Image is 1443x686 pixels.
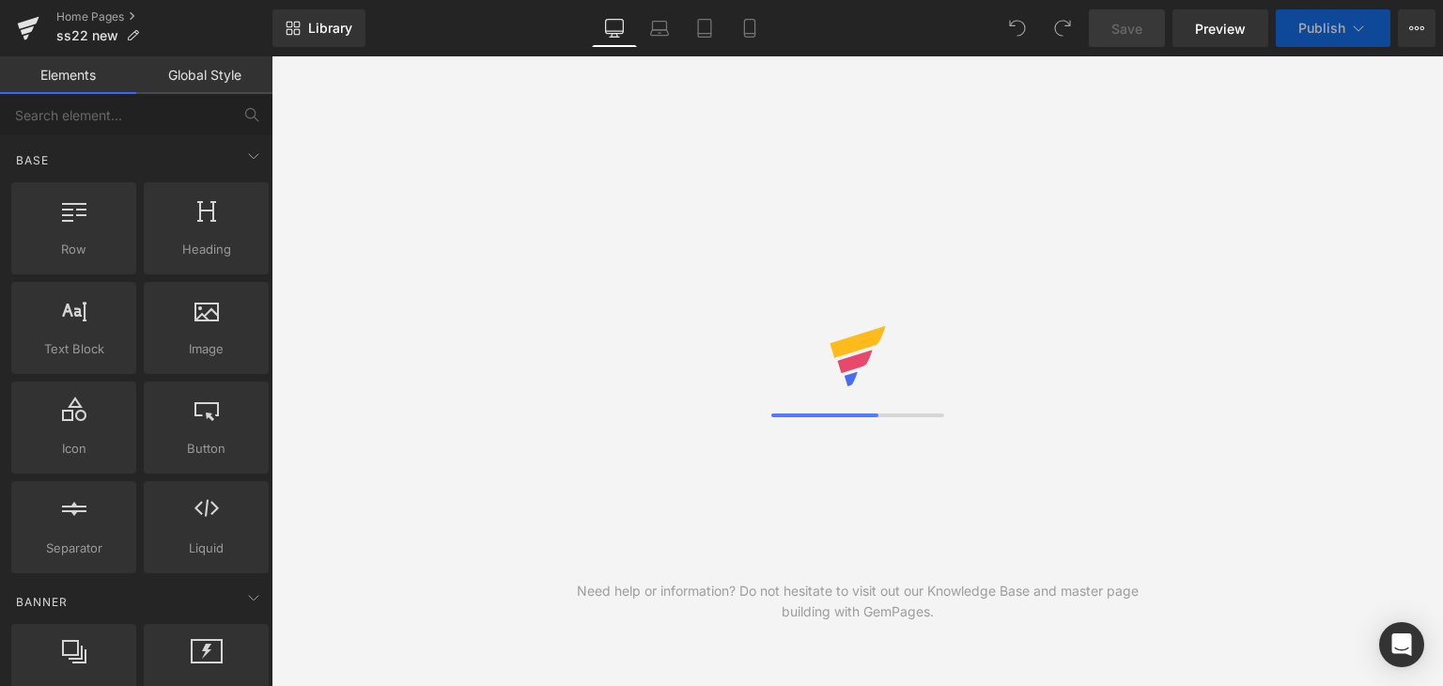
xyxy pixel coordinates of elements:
span: Save [1111,19,1142,39]
span: Heading [149,240,263,259]
span: Banner [14,593,70,611]
span: Icon [17,439,131,459]
div: Open Intercom Messenger [1379,622,1424,667]
span: Preview [1195,19,1246,39]
span: Image [149,339,263,359]
span: Text Block [17,339,131,359]
span: Base [14,151,51,169]
button: Publish [1276,9,1390,47]
a: Tablet [682,9,727,47]
span: Button [149,439,263,459]
button: Redo [1044,9,1081,47]
a: Global Style [136,56,272,94]
span: Liquid [149,538,263,558]
a: New Library [272,9,365,47]
span: Library [308,20,352,37]
a: Preview [1172,9,1268,47]
a: Mobile [727,9,772,47]
span: Row [17,240,131,259]
a: Laptop [637,9,682,47]
div: Need help or information? Do not hesitate to visit out our Knowledge Base and master page buildin... [565,581,1151,622]
span: ss22 new [56,28,118,43]
span: Separator [17,538,131,558]
button: More [1398,9,1435,47]
a: Desktop [592,9,637,47]
button: Undo [999,9,1036,47]
a: Home Pages [56,9,272,24]
span: Publish [1298,21,1345,36]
